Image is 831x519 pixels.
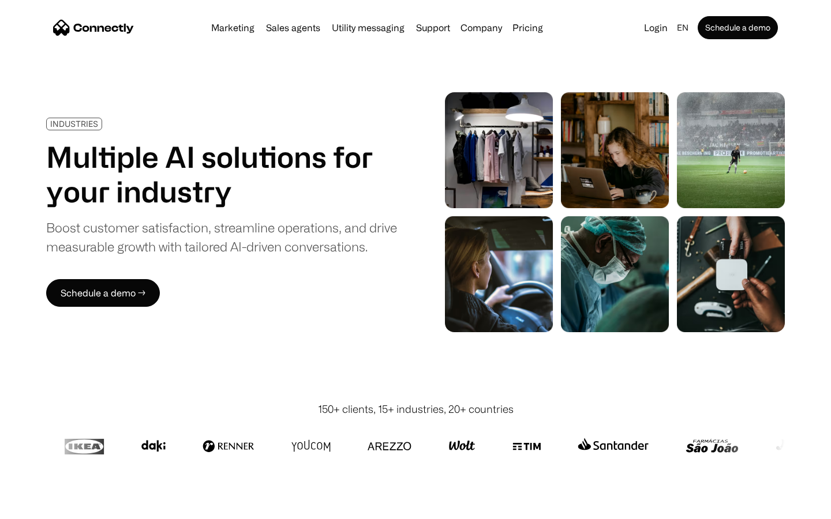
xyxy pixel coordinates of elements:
a: Login [639,20,672,36]
div: Company [461,20,502,36]
a: Schedule a demo → [46,279,160,307]
a: Marketing [207,23,259,32]
div: en [677,20,688,36]
div: INDUSTRIES [50,119,98,128]
a: Utility messaging [327,23,409,32]
aside: Language selected: English [12,498,69,515]
a: Support [411,23,455,32]
div: Boost customer satisfaction, streamline operations, and drive measurable growth with tailored AI-... [46,218,397,256]
div: 150+ clients, 15+ industries, 20+ countries [318,401,514,417]
h1: Multiple AI solutions for your industry [46,140,397,209]
ul: Language list [23,499,69,515]
a: Sales agents [261,23,325,32]
a: Pricing [508,23,548,32]
a: Schedule a demo [698,16,778,39]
